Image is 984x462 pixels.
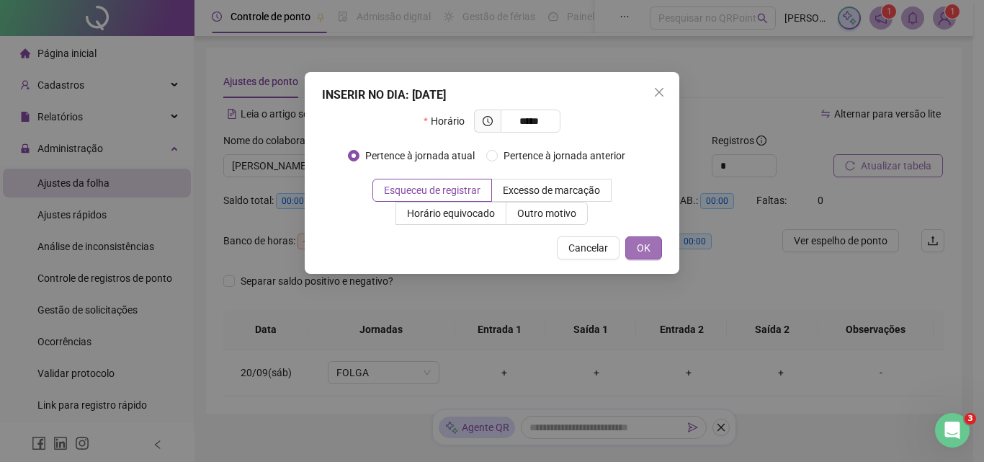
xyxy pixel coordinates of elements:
[359,148,480,164] span: Pertence à jornada atual
[407,208,495,219] span: Horário equivocado
[557,236,620,259] button: Cancelar
[935,413,970,448] iframe: Intercom live chat
[384,185,480,196] span: Esqueceu de registrar
[648,81,671,104] button: Close
[322,86,662,104] div: INSERIR NO DIA : [DATE]
[517,208,576,219] span: Outro motivo
[503,185,600,196] span: Excesso de marcação
[637,240,650,256] span: OK
[483,116,493,126] span: clock-circle
[498,148,631,164] span: Pertence à jornada anterior
[424,110,473,133] label: Horário
[653,86,665,98] span: close
[965,413,976,425] span: 3
[568,240,608,256] span: Cancelar
[625,236,662,259] button: OK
